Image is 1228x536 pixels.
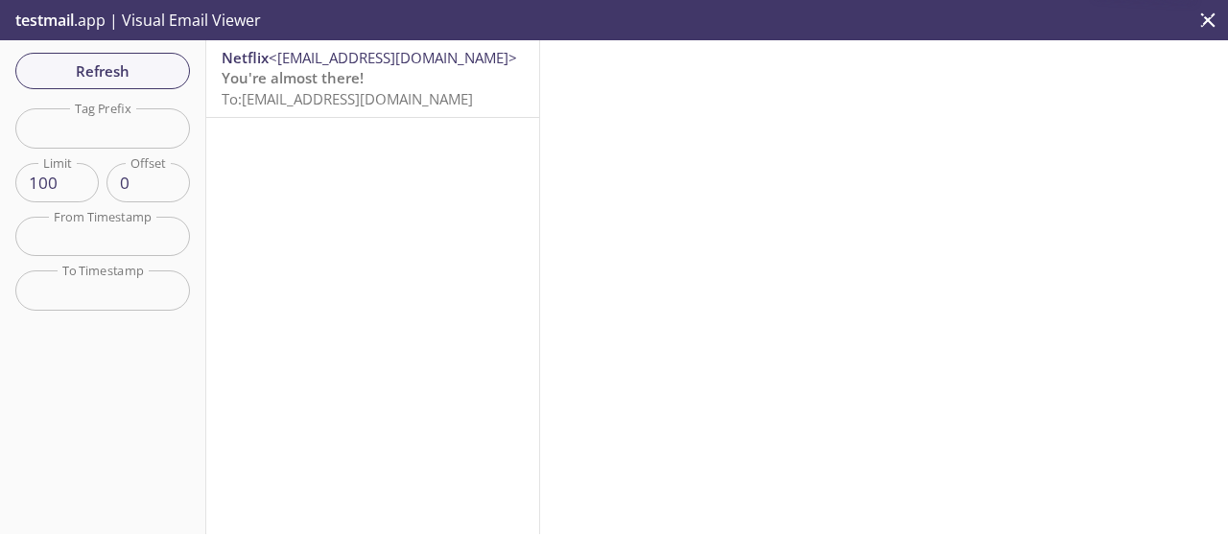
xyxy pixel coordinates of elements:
span: You're almost there! [222,68,364,87]
span: Netflix [222,48,269,67]
nav: emails [206,40,539,118]
div: Netflix<[EMAIL_ADDRESS][DOMAIN_NAME]>You're almost there!To:[EMAIL_ADDRESS][DOMAIN_NAME] [206,40,539,117]
span: <[EMAIL_ADDRESS][DOMAIN_NAME]> [269,48,517,67]
span: To: [EMAIL_ADDRESS][DOMAIN_NAME] [222,89,473,108]
button: Refresh [15,53,190,89]
span: testmail [15,10,74,31]
span: Refresh [31,58,175,83]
